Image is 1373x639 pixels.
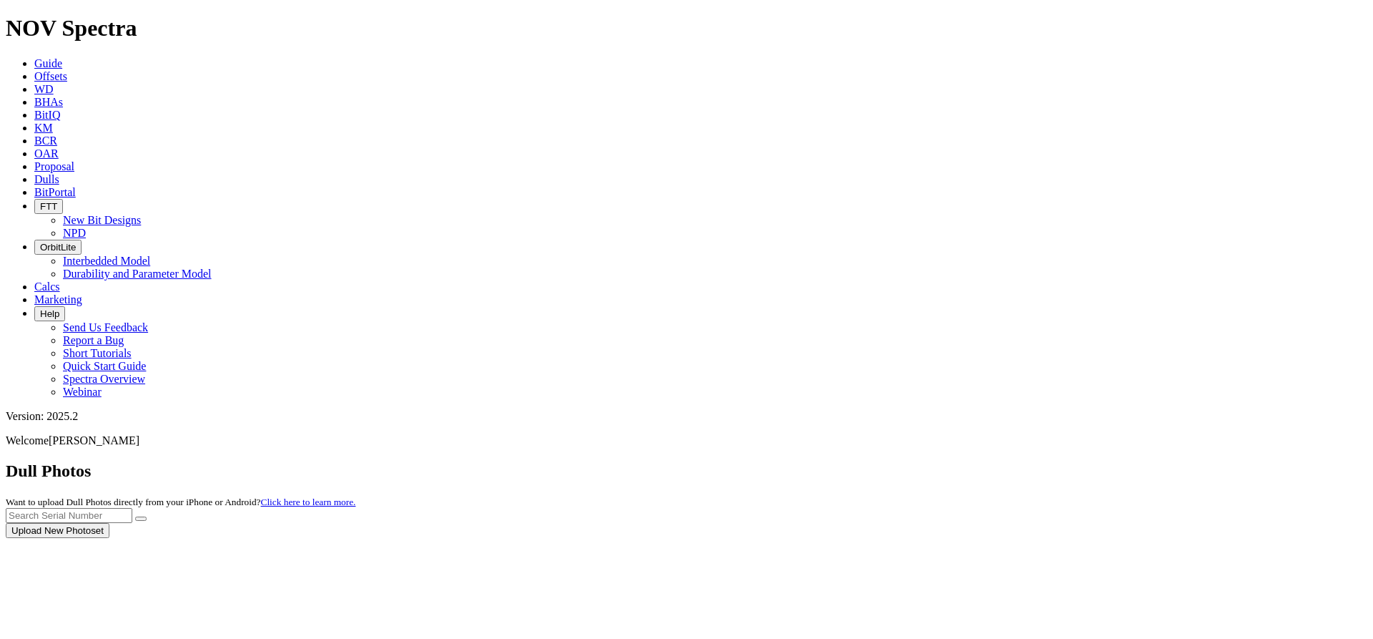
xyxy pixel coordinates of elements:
[63,227,86,239] a: NPD
[63,386,102,398] a: Webinar
[261,497,356,507] a: Click here to learn more.
[34,135,57,147] a: BCR
[63,347,132,359] a: Short Tutorials
[34,281,60,293] a: Calcs
[34,57,62,69] a: Guide
[40,242,76,253] span: OrbitLite
[63,255,150,267] a: Interbedded Model
[34,83,54,95] a: WD
[34,186,76,198] a: BitPortal
[34,293,82,306] a: Marketing
[34,122,53,134] a: KM
[63,214,141,226] a: New Bit Designs
[40,308,59,319] span: Help
[6,497,355,507] small: Want to upload Dull Photos directly from your iPhone or Android?
[6,508,132,523] input: Search Serial Number
[6,15,1367,42] h1: NOV Spectra
[6,523,109,538] button: Upload New Photoset
[63,321,148,333] a: Send Us Feedback
[34,70,67,82] a: Offsets
[34,160,74,172] a: Proposal
[40,201,57,212] span: FTT
[34,306,65,321] button: Help
[34,173,59,185] a: Dulls
[34,240,82,255] button: OrbitLite
[63,334,124,346] a: Report a Bug
[34,199,63,214] button: FTT
[6,462,1367,481] h2: Dull Photos
[63,268,212,280] a: Durability and Parameter Model
[34,109,60,121] a: BitIQ
[6,434,1367,447] p: Welcome
[63,373,145,385] a: Spectra Overview
[34,147,59,160] a: OAR
[6,410,1367,423] div: Version: 2025.2
[34,96,63,108] a: BHAs
[63,360,146,372] a: Quick Start Guide
[49,434,139,447] span: [PERSON_NAME]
